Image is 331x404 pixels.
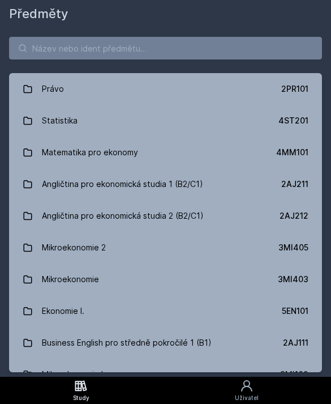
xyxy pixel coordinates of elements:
a: Uživatel [162,377,331,404]
a: Angličtina pro ekonomická studia 1 (B2/C1) 2AJ211 [9,168,322,200]
div: Mikroekonomie [42,268,99,291]
input: Název nebo ident předmětu… [9,37,322,59]
a: Právo 2PR101 [9,73,322,105]
div: 3MI102 [280,369,308,380]
a: Mikroekonomie 3MI403 [9,263,322,295]
div: Matematika pro ekonomy [42,141,138,164]
div: Mikroekonomie I [42,363,103,386]
div: Angličtina pro ekonomická studia 1 (B2/C1) [42,173,203,195]
div: Právo [42,78,64,100]
h1: Předměty [9,5,322,23]
div: 3MI405 [278,242,308,253]
div: 4MM101 [276,147,308,158]
a: Mikroekonomie 2 3MI405 [9,232,322,263]
a: Business English pro středně pokročilé 1 (B1) 2AJ111 [9,327,322,359]
a: Ekonomie I. 5EN101 [9,295,322,327]
div: Study [73,394,89,402]
div: Uživatel [235,394,259,402]
a: Matematika pro ekonomy 4MM101 [9,137,322,168]
div: Ekonomie I. [42,300,84,322]
a: Mikroekonomie I 3MI102 [9,359,322,390]
div: 2AJ211 [281,178,308,190]
div: 5EN101 [282,305,308,317]
div: 4ST201 [278,115,308,126]
div: 2AJ111 [283,337,308,348]
div: 2AJ212 [280,210,308,222]
a: Angličtina pro ekonomická studia 2 (B2/C1) 2AJ212 [9,200,322,232]
a: Statistika 4ST201 [9,105,322,137]
div: 3MI403 [278,274,308,285]
div: Mikroekonomie 2 [42,236,106,259]
div: Angličtina pro ekonomická studia 2 (B2/C1) [42,205,204,227]
div: Statistika [42,109,78,132]
div: 2PR101 [281,83,308,95]
div: Business English pro středně pokročilé 1 (B1) [42,331,212,354]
